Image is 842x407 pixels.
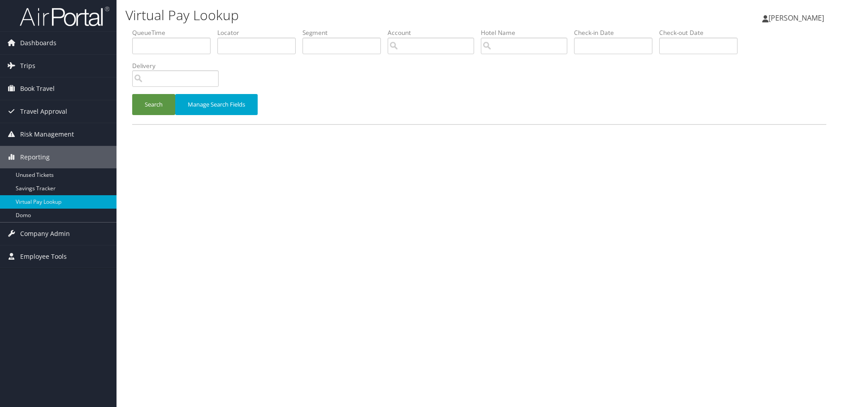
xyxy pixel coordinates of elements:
[762,4,833,31] a: [PERSON_NAME]
[20,55,35,77] span: Trips
[302,28,388,37] label: Segment
[769,13,824,23] span: [PERSON_NAME]
[217,28,302,37] label: Locator
[125,6,597,25] h1: Virtual Pay Lookup
[20,223,70,245] span: Company Admin
[132,94,175,115] button: Search
[20,6,109,27] img: airportal-logo.png
[20,100,67,123] span: Travel Approval
[20,146,50,168] span: Reporting
[481,28,574,37] label: Hotel Name
[20,245,67,268] span: Employee Tools
[132,61,225,70] label: Delivery
[175,94,258,115] button: Manage Search Fields
[388,28,481,37] label: Account
[20,123,74,146] span: Risk Management
[20,32,56,54] span: Dashboards
[659,28,744,37] label: Check-out Date
[20,77,55,100] span: Book Travel
[132,28,217,37] label: QueueTime
[574,28,659,37] label: Check-in Date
